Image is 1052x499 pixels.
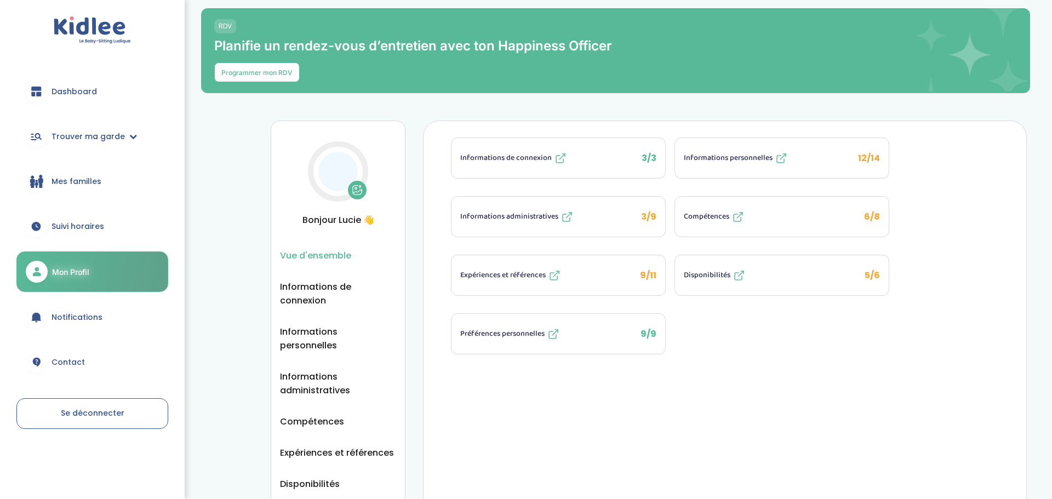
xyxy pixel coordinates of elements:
li: 9/9 [451,313,666,354]
li: 12/14 [674,137,889,179]
span: Disponibilités [684,269,730,281]
span: 3/3 [642,152,656,164]
span: Mes familles [52,176,101,187]
li: 3/9 [451,196,666,237]
span: Informations administratives [460,211,558,222]
button: Expériences et références 9/11 [451,255,665,295]
a: Dashboard [16,72,168,111]
span: Mon Profil [52,266,89,278]
span: Informations personnelles [684,152,773,164]
button: Disponibilités [280,477,340,491]
span: Se déconnecter [61,408,124,418]
p: Planifie un rendez-vous d’entretien avec ton Happiness Officer [214,38,1017,54]
button: Informations administratives 3/9 [451,197,665,237]
button: Programmer mon RDV [214,62,300,82]
button: Disponibilités 5/6 [675,255,889,295]
a: Contact [16,342,168,382]
button: Informations de connexion 3/3 [451,138,665,178]
span: Contact [52,357,85,368]
button: Compétences 6/8 [675,197,889,237]
a: Mon Profil [16,251,168,292]
span: Préférences personnelles [460,328,545,340]
button: Informations administratives [280,370,396,397]
button: Expériences et références [280,446,394,460]
span: RDV [214,19,236,33]
span: Dashboard [52,86,97,97]
button: Préférences personnelles 9/9 [451,314,665,354]
span: Informations de connexion [460,152,552,164]
img: logo.svg [54,16,131,44]
span: 5/6 [865,269,880,282]
span: Expériences et références [460,269,546,281]
span: Bonjour Lucie 👋 [280,213,396,227]
span: 9/9 [641,328,656,340]
a: Mes familles [16,162,168,201]
button: Informations personnelles [280,325,396,352]
a: Suivi horaires [16,207,168,246]
li: 3/3 [451,137,666,179]
span: 9/11 [640,269,656,282]
li: 5/6 [674,255,889,296]
span: 6/8 [864,210,880,223]
span: Trouver ma garde [52,131,125,142]
button: Vue d'ensemble [280,249,351,262]
button: Compétences [280,415,344,428]
button: Informations personnelles 12/14 [675,138,889,178]
span: 12/14 [858,152,880,164]
a: Notifications [16,297,168,337]
span: Suivi horaires [52,221,104,232]
a: Trouver ma garde [16,117,168,156]
span: 3/9 [641,210,656,223]
span: Notifications [52,312,102,323]
li: 9/11 [451,255,666,296]
a: Se déconnecter [16,398,168,429]
li: 6/8 [674,196,889,237]
button: Informations de connexion [280,280,396,307]
span: Compétences [684,211,729,222]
